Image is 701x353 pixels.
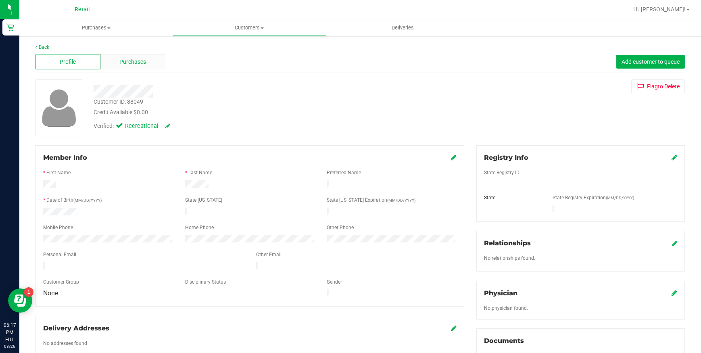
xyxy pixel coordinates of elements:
span: Physician [484,289,517,297]
label: State [US_STATE] [185,196,222,204]
span: Deliveries [381,24,425,31]
span: Member Info [43,154,87,161]
label: Date of Birth [46,196,102,204]
label: No addresses found [43,340,87,347]
button: Flagto Delete [631,79,685,93]
label: Home Phone [185,224,214,231]
span: Add customer to queue [622,58,680,65]
a: Deliveries [326,19,480,36]
label: First Name [46,169,71,176]
span: (MM/DD/YYYY) [606,196,634,200]
label: No relationships found. [484,255,535,262]
span: No physician found. [484,305,528,311]
label: Disciplinary Status [185,278,226,286]
span: Documents [484,337,524,345]
p: 08/26 [4,343,16,349]
button: Add customer to queue [616,55,685,69]
label: Customer Group [43,278,79,286]
inline-svg: Retail [6,23,14,31]
span: Relationships [484,239,531,247]
label: State [US_STATE] Expiration [327,196,416,204]
span: (MM/DD/YYYY) [388,198,416,203]
img: user-icon.png [38,87,80,129]
label: Personal Email [43,251,76,258]
div: Credit Available: [94,108,412,117]
div: State [478,194,547,201]
label: Last Name [188,169,212,176]
p: 06:17 PM EDT [4,322,16,343]
iframe: Resource center [8,288,32,313]
label: Preferred Name [327,169,361,176]
label: State Registry Expiration [553,194,634,201]
span: Profile [60,58,76,66]
label: State Registry ID [484,169,519,176]
span: Customers [173,24,325,31]
label: Other Phone [327,224,354,231]
span: Delivery Addresses [43,324,109,332]
label: Other Email [256,251,282,258]
span: Hi, [PERSON_NAME]! [633,6,686,13]
span: Purchases [19,24,173,31]
label: Mobile Phone [43,224,73,231]
span: Purchases [120,58,146,66]
div: Verified: [94,122,170,131]
a: Purchases [19,19,173,36]
span: $0.00 [134,109,148,115]
label: Gender [327,278,342,286]
span: Retail [75,6,90,13]
span: Registry Info [484,154,528,161]
div: Customer ID: 88049 [94,98,143,106]
a: Customers [173,19,326,36]
iframe: Resource center unread badge [24,287,33,297]
a: Back [35,44,49,50]
span: None [43,289,58,297]
span: (MM/DD/YYYY) [73,198,102,203]
span: Recreational [125,122,157,131]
